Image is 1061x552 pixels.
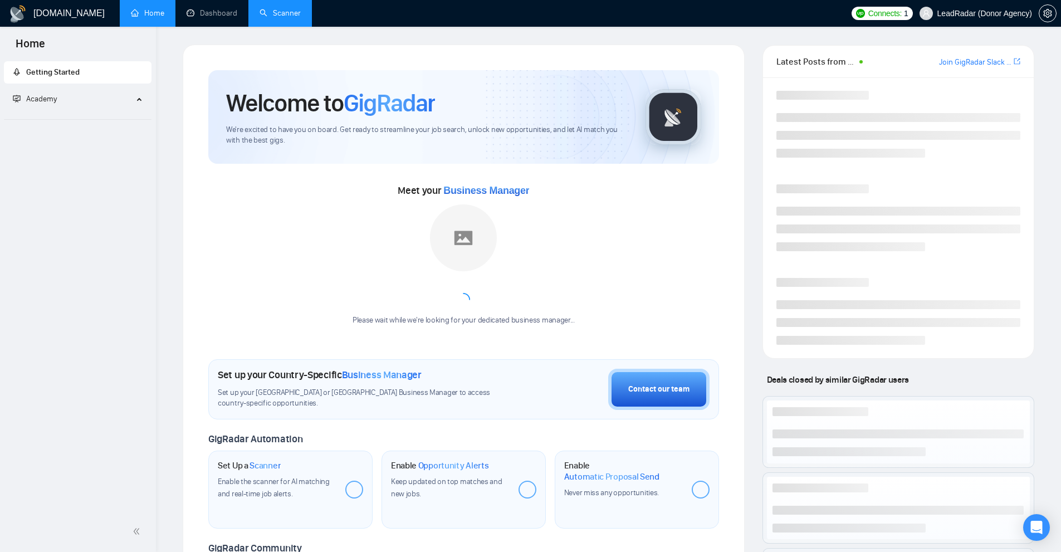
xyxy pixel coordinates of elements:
img: upwork-logo.png [856,9,865,18]
h1: Set up your Country-Specific [218,369,422,381]
h1: Enable [564,460,683,482]
span: Home [7,36,54,59]
a: export [1014,56,1020,67]
div: Open Intercom Messenger [1023,514,1050,541]
a: dashboardDashboard [187,8,237,18]
span: GigRadar Automation [208,433,302,445]
img: gigradar-logo.png [646,89,701,145]
span: 1 [904,7,908,19]
span: double-left [133,526,144,537]
span: Connects: [868,7,902,19]
li: Academy Homepage [4,115,151,122]
span: We're excited to have you on board. Get ready to streamline your job search, unlock new opportuni... [226,125,628,146]
span: Set up your [GEOGRAPHIC_DATA] or [GEOGRAPHIC_DATA] Business Manager to access country-specific op... [218,388,513,409]
img: placeholder.png [430,204,497,271]
span: Keep updated on top matches and new jobs. [391,477,502,499]
span: fund-projection-screen [13,95,21,102]
span: Latest Posts from the GigRadar Community [776,55,856,69]
span: Never miss any opportunities. [564,488,659,497]
h1: Set Up a [218,460,281,471]
span: export [1014,57,1020,66]
span: Meet your [398,184,529,197]
span: Enable the scanner for AI matching and real-time job alerts. [218,477,330,499]
span: Automatic Proposal Send [564,471,659,482]
span: Deals closed by similar GigRadar users [762,370,913,389]
li: Getting Started [4,61,151,84]
span: Getting Started [26,67,80,77]
span: Opportunity Alerts [418,460,489,471]
button: setting [1039,4,1057,22]
span: setting [1039,9,1056,18]
a: setting [1039,9,1057,18]
img: logo [9,5,27,23]
h1: Enable [391,460,489,471]
span: Business Manager [443,185,529,196]
span: Academy [26,94,57,104]
h1: Welcome to [226,88,435,118]
a: Join GigRadar Slack Community [939,56,1011,69]
span: loading [457,293,470,306]
a: searchScanner [260,8,301,18]
div: Please wait while we're looking for your dedicated business manager... [346,315,581,326]
span: Business Manager [342,369,422,381]
span: Academy [13,94,57,104]
a: homeHome [131,8,164,18]
div: Contact our team [628,383,690,395]
span: user [922,9,930,17]
span: Scanner [250,460,281,471]
span: rocket [13,68,21,76]
span: GigRadar [344,88,435,118]
button: Contact our team [608,369,710,410]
